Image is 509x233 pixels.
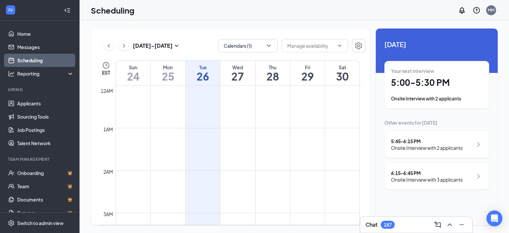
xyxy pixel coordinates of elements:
div: Open Intercom Messenger [486,210,502,226]
button: Settings [352,39,365,52]
div: Reporting [17,70,74,77]
div: 1am [102,126,114,133]
svg: QuestionInfo [473,6,481,14]
a: August 24, 2025 [116,61,150,85]
h1: 27 [220,71,255,82]
h1: 28 [255,71,290,82]
svg: Collapse [64,7,71,14]
h1: 30 [325,71,360,82]
div: Your next interview [391,68,482,74]
div: Fri [290,64,325,71]
div: Sun [116,64,150,71]
svg: Minimize [458,221,466,229]
svg: ChevronDown [337,43,342,48]
div: MM [488,7,494,13]
div: 187 [384,222,392,228]
svg: ChevronRight [475,172,482,180]
div: 2am [102,168,114,175]
a: Applicants [17,97,74,110]
a: Talent Network [17,137,74,150]
h1: Scheduling [91,5,135,16]
div: Team Management [8,156,73,162]
h1: 26 [186,71,220,82]
svg: Analysis [8,70,15,77]
svg: WorkstreamLogo [7,7,14,13]
a: OnboardingCrown [17,166,74,180]
h3: [DATE] - [DATE] [133,42,173,49]
div: Tue [186,64,220,71]
svg: ChevronDown [265,42,272,49]
button: Minimize [456,219,467,230]
a: August 30, 2025 [325,61,360,85]
button: ChevronRight [119,41,129,51]
div: 6:15 - 6:45 PM [391,170,463,176]
svg: Clock [102,61,110,69]
div: Onsite Interview with 3 applicants [391,176,463,183]
div: Sat [325,64,360,71]
div: 5:45 - 6:15 PM [391,138,463,145]
div: Switch to admin view [17,220,64,226]
a: DocumentsCrown [17,193,74,206]
a: TeamCrown [17,180,74,193]
a: August 25, 2025 [151,61,185,85]
h1: 24 [116,71,150,82]
a: Sourcing Tools [17,110,74,123]
h1: 5:00 - 5:30 PM [391,77,482,88]
a: Job Postings [17,123,74,137]
a: August 26, 2025 [186,61,220,85]
div: 12am [99,87,114,94]
svg: SmallChevronDown [173,42,181,50]
div: Hiring [8,87,73,92]
button: ComposeMessage [432,219,443,230]
a: Messages [17,40,74,54]
div: Onsite Interview with 2 applicants [391,145,463,151]
button: ChevronUp [444,219,455,230]
div: Mon [151,64,185,71]
input: Manage availability [287,42,334,49]
a: August 29, 2025 [290,61,325,85]
svg: Settings [355,42,363,50]
svg: ComposeMessage [434,221,442,229]
span: EST [102,69,110,76]
svg: ChevronUp [446,221,454,229]
span: [DATE] [384,39,489,49]
button: Calendars (1)ChevronDown [218,39,278,52]
div: Wed [220,64,255,71]
svg: Notifications [458,6,466,14]
button: ChevronLeft [104,41,114,51]
a: SurveysCrown [17,206,74,219]
div: Onsite Interview with 2 applicants [391,95,482,102]
svg: ChevronLeft [105,42,112,50]
svg: ChevronRight [475,141,482,148]
a: Scheduling [17,54,74,67]
div: 3am [102,210,114,218]
h1: 29 [290,71,325,82]
h3: Chat [366,221,377,228]
svg: ChevronRight [121,42,127,50]
div: Other events for [DATE] [384,119,489,126]
a: August 28, 2025 [255,61,290,85]
a: Home [17,27,74,40]
h1: 25 [151,71,185,82]
svg: Settings [8,220,15,226]
a: August 27, 2025 [220,61,255,85]
div: Thu [255,64,290,71]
